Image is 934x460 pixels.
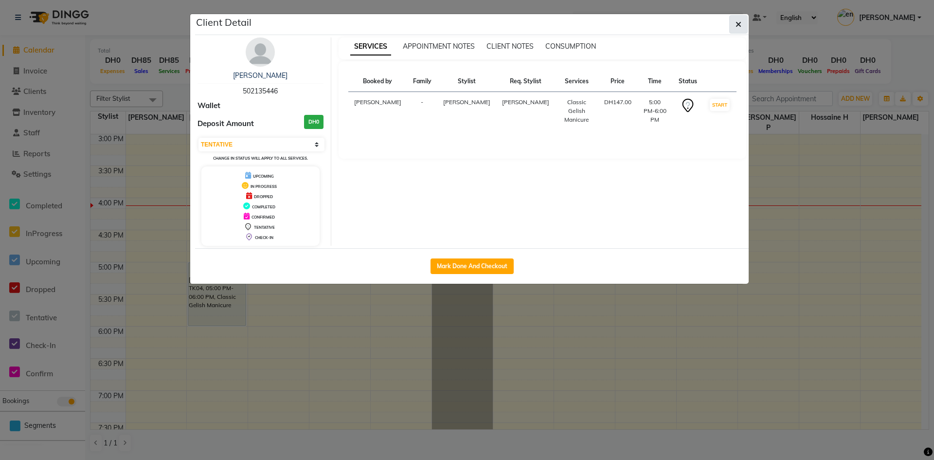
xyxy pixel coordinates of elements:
button: START [710,99,730,111]
td: - [407,92,437,130]
span: 502135446 [243,87,278,95]
a: [PERSON_NAME] [233,71,287,80]
span: CLIENT NOTES [486,42,534,51]
th: Family [407,71,437,92]
th: Services [555,71,598,92]
th: Req. Stylist [496,71,555,92]
th: Price [598,71,637,92]
span: SERVICES [350,38,391,55]
span: Deposit Amount [198,118,254,129]
img: avatar [246,37,275,67]
th: Status [673,71,703,92]
th: Time [637,71,673,92]
h3: DH0 [304,115,323,129]
span: CHECK-IN [255,235,273,240]
span: DROPPED [254,194,273,199]
span: TENTATIVE [254,225,275,230]
span: COMPLETED [252,204,275,209]
small: Change in status will apply to all services. [213,156,308,161]
span: [PERSON_NAME] [443,98,490,106]
span: Wallet [198,100,220,111]
th: Booked by [348,71,407,92]
h5: Client Detail [196,15,251,30]
span: [PERSON_NAME] [502,98,549,106]
span: IN PROGRESS [251,184,277,189]
div: DH147.00 [604,98,631,107]
button: Mark Done And Checkout [431,258,514,274]
span: APPOINTMENT NOTES [403,42,475,51]
th: Stylist [437,71,496,92]
span: CONFIRMED [251,215,275,220]
td: 5:00 PM-6:00 PM [637,92,673,130]
td: [PERSON_NAME] [348,92,407,130]
div: Classic Gelish Manicure [561,98,593,124]
span: CONSUMPTION [545,42,596,51]
span: UPCOMING [253,174,274,179]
